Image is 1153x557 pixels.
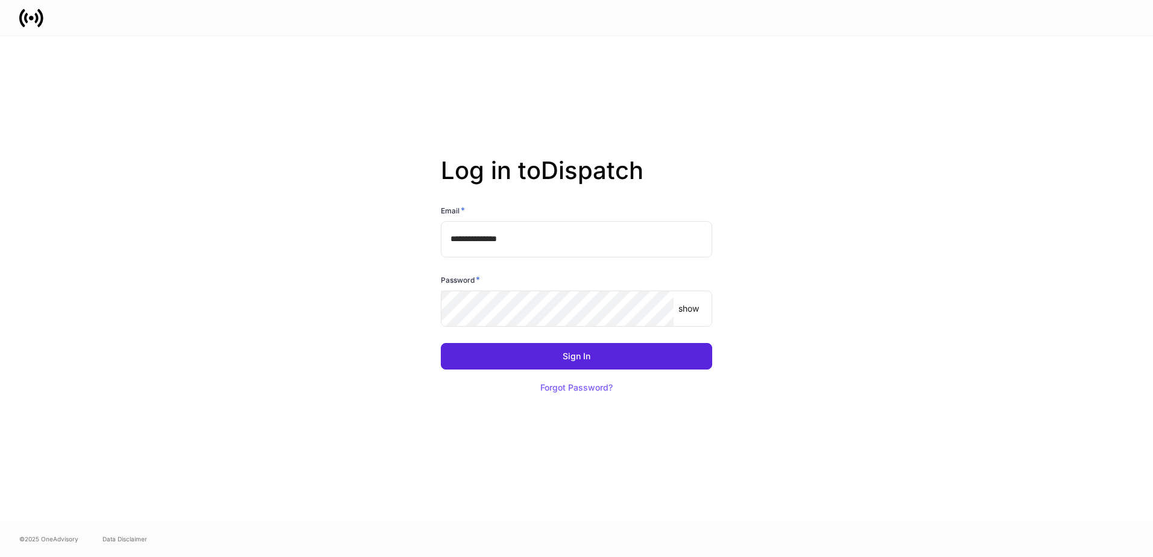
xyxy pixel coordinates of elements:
button: Sign In [441,343,712,370]
h6: Password [441,274,480,286]
div: Sign In [563,352,590,360]
p: show [678,303,699,315]
span: © 2025 OneAdvisory [19,534,78,544]
h2: Log in to Dispatch [441,156,712,204]
a: Data Disclaimer [103,534,147,544]
h6: Email [441,204,465,216]
div: Forgot Password? [540,383,613,392]
button: Forgot Password? [525,374,628,401]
